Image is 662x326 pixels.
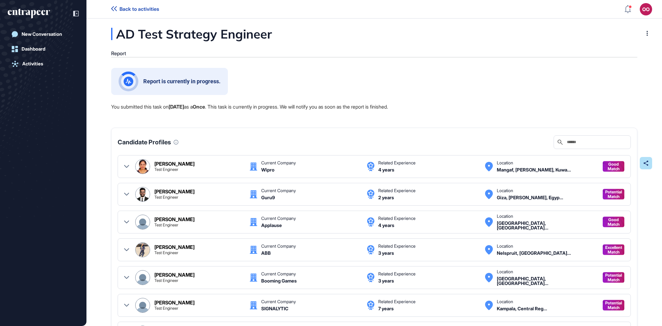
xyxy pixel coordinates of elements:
[378,251,394,255] div: 3 years
[136,187,150,201] img: Omar Abdelhamid
[261,223,282,228] div: Applause
[154,217,195,222] div: [PERSON_NAME]
[497,299,513,304] div: Location
[124,76,133,86] img: pulse
[111,28,334,40] div: AD Test Strategy Engineer
[8,9,50,19] div: entrapeer-logo
[261,195,275,200] div: Guru9
[8,58,79,70] a: Activities
[497,276,597,286] div: Durban, KwaZulu-Natal, South Africa South Africa
[154,251,178,255] div: Test Engineer
[497,161,513,165] div: Location
[261,244,296,248] div: Current Company
[22,61,43,67] div: Activities
[378,216,416,221] div: Related Experience
[378,223,394,228] div: 4 years
[154,195,178,199] div: Test Engineer
[154,272,195,277] div: [PERSON_NAME]
[111,103,637,111] p: You submitted this task on as a . This task is currently in progress. We will notify you as soon ...
[606,162,621,171] span: Good Match
[497,306,547,311] div: Kampala, Central Region, Uganda Uganda
[378,299,416,304] div: Related Experience
[261,161,296,165] div: Current Company
[154,167,178,171] div: Test Engineer
[8,28,79,40] a: New Conversation
[378,279,394,283] div: 3 years
[261,216,296,221] div: Current Company
[8,43,79,55] a: Dashboard
[378,306,394,311] div: 7 years
[640,3,652,15] button: OO
[136,243,150,257] img: Sandile Ngomane
[261,306,288,311] div: SIGNALYTIC
[154,279,178,283] div: Test Engineer
[605,301,622,310] span: Potential Match
[605,245,622,254] span: Excellent Match
[497,244,513,248] div: Location
[261,299,296,304] div: Current Company
[261,188,296,193] div: Current Company
[143,79,220,84] div: Report is currently in progress.
[497,188,513,193] div: Location
[497,221,597,230] div: Nairobi County, Kenya Kenya
[154,223,178,227] div: Test Engineer
[154,300,195,305] div: [PERSON_NAME]
[378,161,416,165] div: Related Experience
[261,272,296,276] div: Current Company
[605,190,622,199] span: Potential Match
[497,167,571,172] div: Mangaf, Ahmadi, Kuwait Kuwait
[136,215,150,229] img: Chris Matee
[154,306,178,310] div: Test Engineer
[261,167,274,172] div: Wipro
[111,6,159,12] a: Back to activities
[497,195,563,200] div: Giza, Al Jizah, Egypt Egypt
[111,51,126,56] div: Report
[497,251,571,255] div: Nelspruit, Mpumalanga, South Africa South Africa
[136,270,150,285] img: Valaine Pillay
[606,217,621,227] span: Good Match
[154,245,195,250] div: [PERSON_NAME]
[378,188,416,193] div: Related Experience
[497,270,513,274] div: Location
[605,273,622,282] span: Potential Match
[22,46,45,52] div: Dashboard
[169,104,184,110] strong: [DATE]
[378,272,416,276] div: Related Experience
[497,214,513,218] div: Location
[118,139,171,145] span: Candidate Profiles
[378,195,394,200] div: 2 years
[22,31,62,37] div: New Conversation
[261,279,297,283] div: Booming Games
[261,251,271,255] div: ABB
[119,6,159,12] span: Back to activities
[136,298,150,312] img: Willy Marcel Tsinda
[378,167,394,172] div: 4 years
[378,244,416,248] div: Related Experience
[193,104,205,110] strong: Once
[154,161,195,166] div: [PERSON_NAME]
[136,159,150,174] img: Rose Mary Anto
[154,189,195,194] div: [PERSON_NAME]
